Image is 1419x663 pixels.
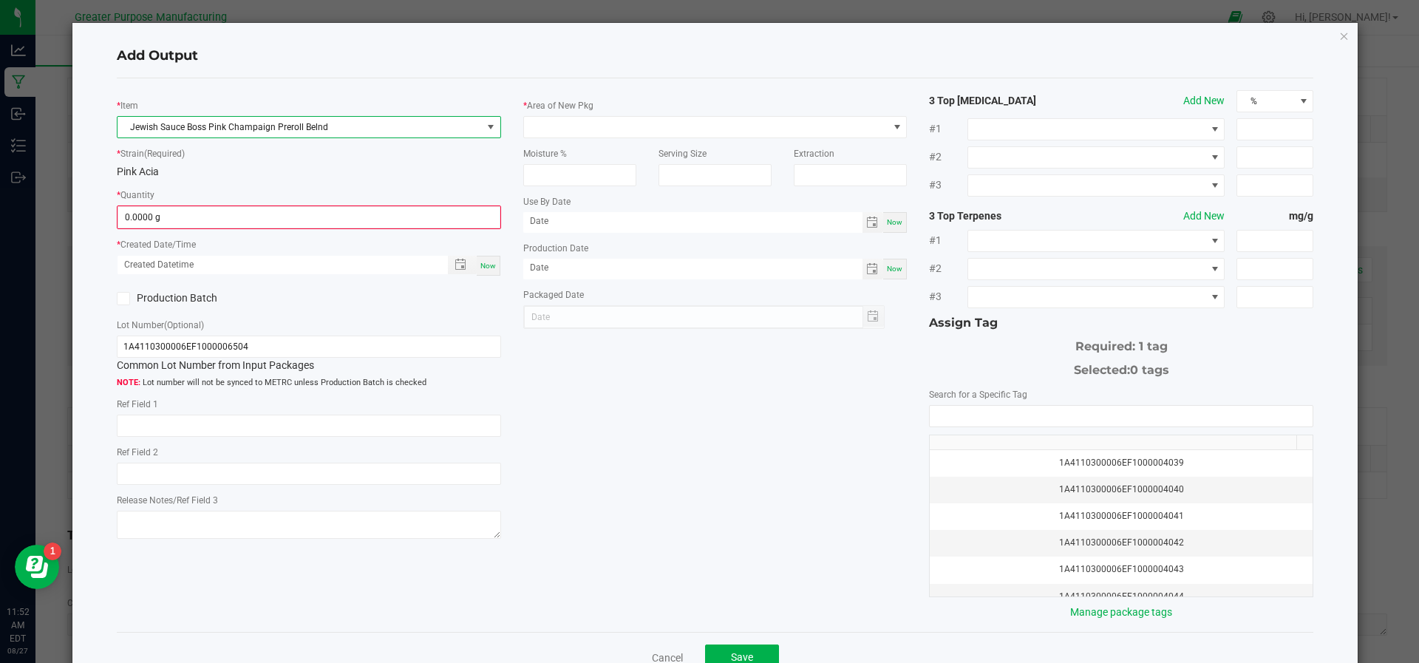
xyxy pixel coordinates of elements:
input: Date [523,212,862,231]
span: Lot number will not be synced to METRC unless Production Batch is checked [117,377,501,390]
label: Item [120,99,138,112]
span: NO DATA FOUND [967,118,1225,140]
div: Required: 1 tag [929,332,1313,356]
input: NO DATA FOUND [930,406,1313,426]
span: #1 [929,233,967,248]
label: Lot Number [117,319,204,332]
label: Moisture % [523,147,567,160]
div: 1A4110300006EF1000004044 [939,590,1304,604]
span: #2 [929,149,967,165]
span: #2 [929,261,967,276]
label: Packaged Date [523,288,584,302]
button: Add New [1183,208,1225,224]
strong: 3 Top [MEDICAL_DATA] [929,93,1083,109]
button: Add New [1183,93,1225,109]
span: Now [887,218,902,226]
span: #3 [929,289,967,305]
span: Pink Acia [117,166,159,177]
label: Strain [120,147,185,160]
label: Production Batch [117,290,298,306]
label: Extraction [794,147,834,160]
div: 1A4110300006EF1000004043 [939,562,1304,577]
span: Now [887,265,902,273]
span: Toggle calendar [862,212,884,233]
span: Save [731,651,753,663]
span: Now [480,262,496,270]
label: Production Date [523,242,588,255]
label: Created Date/Time [120,238,196,251]
span: % [1237,91,1294,112]
iframe: Resource center unread badge [44,543,61,560]
span: NO DATA FOUND [967,146,1225,169]
label: Release Notes/Ref Field 3 [117,494,218,507]
span: Toggle calendar [862,259,884,279]
input: Created Datetime [118,256,432,274]
input: Date [523,259,862,277]
span: Jewish Sauce Boss Pink Champaign Preroll Belnd [118,117,482,137]
label: Quantity [120,188,154,202]
span: #3 [929,177,967,193]
div: Assign Tag [929,314,1313,332]
span: 0 tags [1130,363,1169,377]
span: NO DATA FOUND [967,258,1225,280]
label: Use By Date [523,195,571,208]
a: Manage package tags [1070,606,1172,618]
div: 1A4110300006EF1000004040 [939,483,1304,497]
strong: 3 Top Terpenes [929,208,1083,224]
span: NO DATA FOUND [967,174,1225,197]
div: 1A4110300006EF1000004039 [939,456,1304,470]
label: Area of New Pkg [527,99,593,112]
label: Serving Size [659,147,707,160]
div: 1A4110300006EF1000004041 [939,509,1304,523]
span: Toggle popup [448,256,477,274]
h4: Add Output [117,47,1314,66]
label: Search for a Specific Tag [929,388,1027,401]
span: #1 [929,121,967,137]
span: (Optional) [164,320,204,330]
span: (Required) [144,149,185,159]
span: NO DATA FOUND [967,230,1225,252]
div: Common Lot Number from Input Packages [117,336,501,373]
label: Ref Field 1 [117,398,158,411]
iframe: Resource center [15,545,59,589]
strong: mg/g [1236,208,1313,224]
div: Selected: [929,356,1313,379]
span: NO DATA FOUND [967,286,1225,308]
div: 1A4110300006EF1000004042 [939,536,1304,550]
label: Ref Field 2 [117,446,158,459]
